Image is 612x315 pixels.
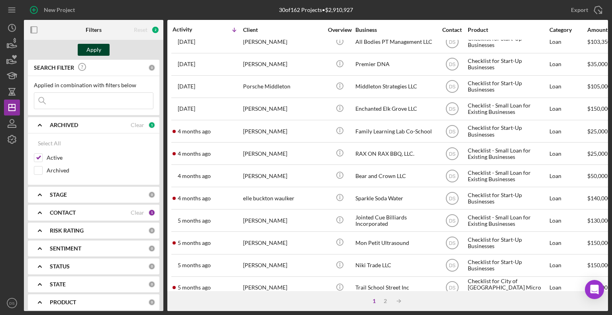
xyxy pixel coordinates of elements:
div: Bear and Crown LLC [355,165,435,186]
div: Clear [131,209,144,216]
div: Export [571,2,588,18]
div: Loan [549,76,586,97]
text: DS [449,129,455,134]
time: 2025-04-15 20:36 [178,195,211,202]
div: Business [355,27,435,33]
b: STATE [50,281,66,288]
time: 2025-04-10 02:30 [178,217,211,224]
div: Loan [549,188,586,209]
div: [PERSON_NAME] [243,255,323,276]
div: New Project [44,2,75,18]
time: 2025-06-19 21:10 [178,39,195,45]
time: 2025-03-25 01:52 [178,240,211,246]
text: DS [449,62,455,67]
div: Niki Trade LLC [355,255,435,276]
div: Porsche Middleton [243,76,323,97]
div: 0 [148,281,155,288]
div: Clear [131,122,144,128]
div: elle buckton waulker [243,188,323,209]
button: Select All [34,135,65,151]
div: 1 [148,209,155,216]
div: Family Learning Lab Co-School [355,121,435,142]
div: Checklist - Small Loan for Existing Businesses [468,165,547,186]
div: Loan [549,143,586,164]
div: Loan [549,210,586,231]
div: [PERSON_NAME] [243,54,323,75]
b: CONTACT [50,209,76,216]
button: Apply [78,44,110,56]
div: Checklist for Start-Up Businesses [468,121,547,142]
b: PRODUCT [50,299,76,305]
div: Select All [38,135,61,151]
b: STATUS [50,263,70,270]
div: Activity [173,26,208,33]
button: DS [4,295,20,311]
div: Premier DNA [355,54,435,75]
div: 0 [148,64,155,71]
div: RAX ON RAX BBQ, LLC. [355,143,435,164]
div: Checklist for Start-Up Businesses [468,76,547,97]
div: [PERSON_NAME] [243,121,323,142]
text: DS [449,196,455,201]
div: [PERSON_NAME] [243,31,323,53]
div: Loan [549,31,586,53]
div: 2 [151,26,159,34]
div: [PERSON_NAME] [243,277,323,298]
div: All Bodies PT Management LLC [355,31,435,53]
b: SENTIMENT [50,245,81,252]
div: Loan [549,98,586,119]
div: Applied in combination with filters below [34,82,153,88]
div: [PERSON_NAME] [243,98,323,119]
text: DS [449,263,455,268]
div: 1 [369,298,380,304]
div: Product [468,27,547,33]
text: DS [449,173,455,179]
text: DS [449,151,455,157]
div: Jointed Cue Billiards Incorporated [355,210,435,231]
button: New Project [24,2,83,18]
div: Enchanted Elk Grove LLC [355,98,435,119]
b: ARCHIVED [50,122,78,128]
text: DS [9,301,14,305]
div: 0 [148,299,155,306]
div: 1 [148,121,155,129]
div: Apply [86,44,101,56]
div: Sparkle Soda Water [355,188,435,209]
div: Checklist for Start-Up Businesses [468,54,547,75]
div: Overview [325,27,355,33]
text: DS [449,84,455,90]
div: 0 [148,191,155,198]
text: DS [449,241,455,246]
div: Checklist for Start-Up Businesses [468,188,547,209]
div: Loan [549,121,586,142]
div: [PERSON_NAME] [243,165,323,186]
div: Loan [549,232,586,253]
text: DS [449,106,455,112]
div: Category [549,27,586,33]
b: RISK RATING [50,227,84,234]
div: Checklist - Small Loan for Existing Businesses [468,210,547,231]
div: Checklist - Small Loan for Existing Businesses [468,143,547,164]
label: Active [47,154,153,162]
div: Loan [549,255,586,276]
time: 2025-04-21 23:11 [178,173,211,179]
div: 30 of 162 Projects • $2,910,927 [279,7,353,13]
div: Trail School Street Inc [355,277,435,298]
div: Loan [549,165,586,186]
time: 2025-06-17 20:42 [178,61,195,67]
div: Contact [437,27,467,33]
div: [PERSON_NAME] [243,210,323,231]
div: Checklist for Start-Up Businesses [468,31,547,53]
time: 2025-03-24 07:45 [178,262,211,268]
b: Filters [86,27,102,33]
div: Client [243,27,323,33]
div: 0 [148,227,155,234]
text: DS [449,285,455,291]
div: Checklist for Start-Up Businesses [468,232,547,253]
div: Checklist for Start-Up Businesses [468,255,547,276]
div: 0 [148,263,155,270]
button: Export [563,2,608,18]
time: 2025-05-26 03:27 [178,106,195,112]
div: Checklist - Small Loan for Existing Businesses [468,98,547,119]
time: 2025-03-19 16:58 [178,284,211,291]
